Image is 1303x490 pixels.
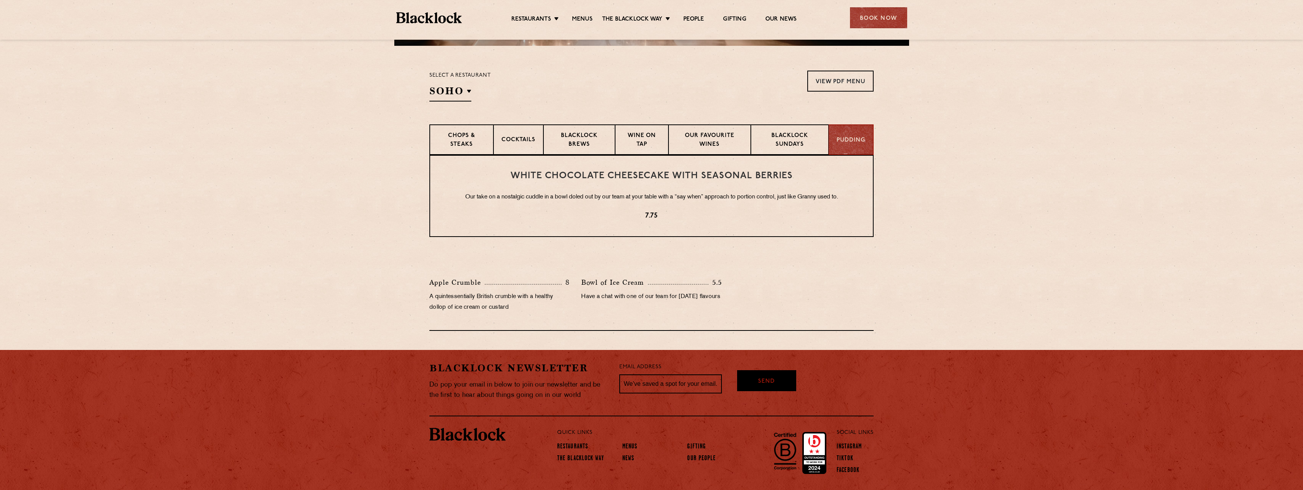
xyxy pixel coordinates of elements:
[802,432,826,474] img: Accred_2023_2star.png
[622,455,634,463] a: News
[445,192,858,202] p: Our take on a nostalgic cuddle in a bowl doled out by our team at your table with a “say when” ap...
[501,136,535,145] p: Cocktails
[557,443,588,451] a: Restaurants
[429,71,491,81] p: Select a restaurant
[765,16,797,24] a: Our News
[429,380,608,400] p: Do pop your email in below to join our newsletter and be the first to hear about things going on ...
[572,16,593,24] a: Menus
[622,443,638,451] a: Menus
[759,132,821,150] p: Blacklock Sundays
[557,428,811,438] p: Quick Links
[619,374,722,393] input: We’ve saved a spot for your email...
[429,277,485,288] p: Apple Crumble
[683,16,704,24] a: People
[438,132,485,150] p: Chops & Steaks
[562,277,570,287] p: 8
[850,7,907,28] div: Book Now
[429,361,608,375] h2: Blacklock Newsletter
[837,428,874,438] p: Social Links
[837,455,853,463] a: TikTok
[557,455,604,463] a: The Blacklock Way
[723,16,746,24] a: Gifting
[676,132,742,150] p: Our favourite wines
[429,292,570,313] p: A quintessentially British crumble with a healthy dollop of ice cream or custard
[619,363,661,372] label: Email Address
[687,443,706,451] a: Gifting
[581,292,721,302] p: Have a chat with one of our team for [DATE] flavours
[396,12,462,23] img: BL_Textured_Logo-footer-cropped.svg
[709,277,722,287] p: 5.5
[837,443,862,451] a: Instagram
[602,16,662,24] a: The Blacklock Way
[837,136,865,145] p: Pudding
[770,428,801,474] img: B-Corp-Logo-Black-RGB.svg
[445,211,858,221] p: 7.75
[758,377,775,386] span: Send
[581,277,648,288] p: Bowl of Ice Cream
[429,428,506,441] img: BL_Textured_Logo-footer-cropped.svg
[687,455,716,463] a: Our People
[807,71,874,92] a: View PDF Menu
[623,132,660,150] p: Wine on Tap
[445,171,858,181] h3: White Chocolate Cheesecake with Seasonal Berries
[837,467,860,475] a: Facebook
[429,84,471,102] h2: SOHO
[511,16,551,24] a: Restaurants
[551,132,607,150] p: Blacklock Brews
